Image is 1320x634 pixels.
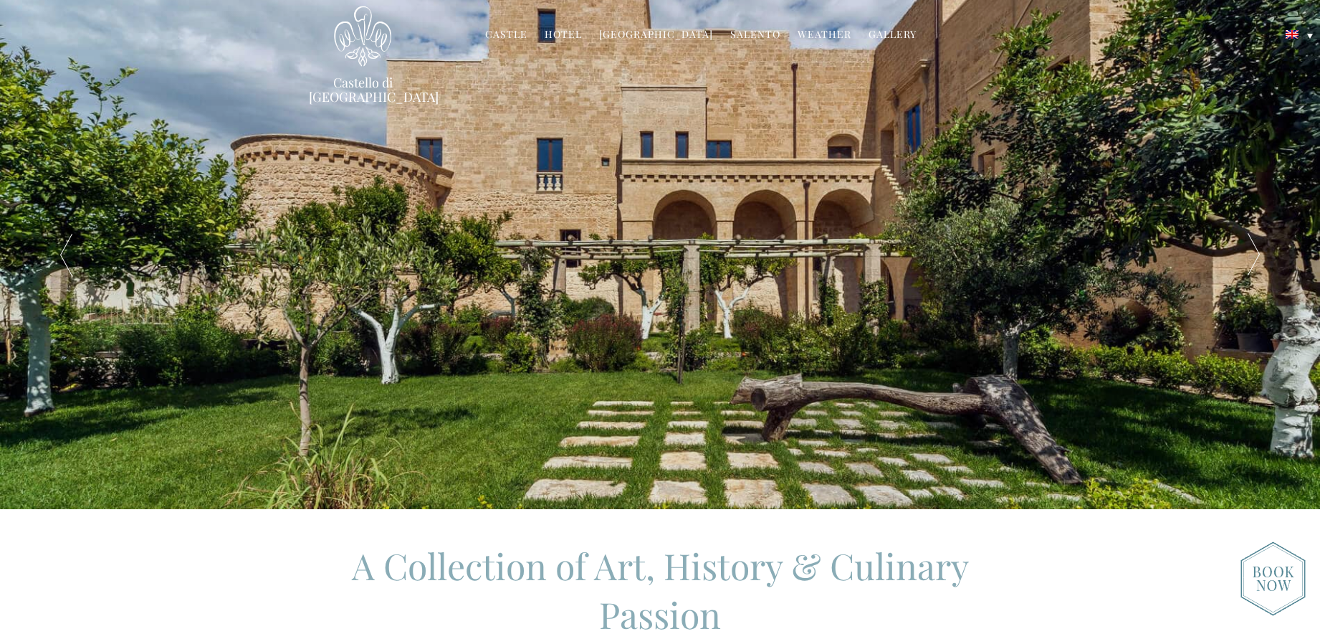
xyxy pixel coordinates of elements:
[798,27,851,44] a: Weather
[599,27,713,44] a: [GEOGRAPHIC_DATA]
[1286,30,1299,39] img: English
[485,27,527,44] a: Castle
[545,27,582,44] a: Hotel
[334,6,391,67] img: Castello di Ugento
[730,27,780,44] a: Salento
[1240,541,1306,616] img: new-booknow.png
[869,27,917,44] a: Gallery
[309,75,416,104] a: Castello di [GEOGRAPHIC_DATA]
